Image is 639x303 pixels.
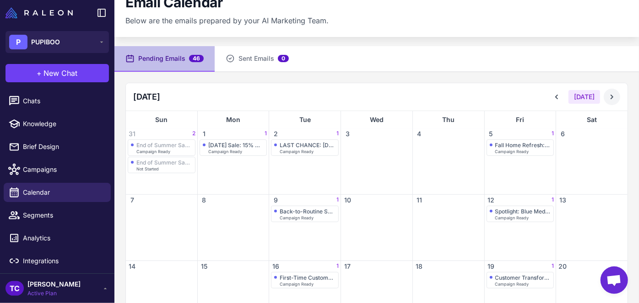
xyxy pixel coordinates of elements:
a: Knowledge [4,114,111,133]
span: Campaign Ready [280,216,314,220]
button: +New Chat [5,64,109,82]
div: Wed [341,111,412,128]
div: Spotlight: Blue Medallion Collection [495,208,551,215]
span: 12 [487,196,496,205]
button: PPUPIBOO [5,31,109,53]
a: Segments [4,206,111,225]
span: 1 [200,129,209,138]
span: Campaign Ready [495,149,529,154]
div: Open chat [601,266,628,294]
div: Mon [198,111,269,128]
span: 13 [558,196,567,205]
span: Campaign Ready [208,149,242,154]
span: Campaign Ready [495,216,529,220]
div: Sat [556,111,628,128]
a: Calendar [4,183,111,202]
span: 15 [200,262,209,271]
span: Campaign Ready [280,149,314,154]
span: Calendar [23,187,103,197]
span: Knowledge [23,119,103,129]
div: First-Time Customer Special: Discover the Difference [280,274,336,281]
span: 18 [415,262,424,271]
span: 1 [336,196,339,205]
h2: [DATE] [133,90,160,103]
span: New Chat [44,68,78,79]
button: [DATE] [569,90,600,104]
span: 6 [558,129,567,138]
a: Raleon Logo [5,7,76,18]
span: 1 [552,262,554,271]
span: + [37,68,42,79]
span: 19 [487,262,496,271]
div: LAST CHANCE: [DATE] Offer Ends Tonight [280,142,336,149]
span: 5 [487,129,496,138]
img: Raleon Logo [5,7,73,18]
span: 4 [415,129,424,138]
span: 1 [336,129,339,138]
div: Fall Home Refresh: Where Style Meets Function [495,142,551,149]
span: 1 [336,262,339,271]
span: 2 [271,129,280,138]
span: 31 [128,129,137,138]
a: Chats [4,91,111,111]
span: Campaign Ready [495,282,529,286]
span: 46 [189,55,204,62]
span: [PERSON_NAME] [27,279,81,289]
span: Segments [23,210,103,220]
span: 3 [343,129,352,138]
button: Sent Emails0 [215,46,300,72]
span: 14 [128,262,137,271]
span: 8 [200,196,209,205]
div: Customer Transformations: Multi-Pet Household Solutions [495,274,551,281]
span: PUPIBOO [31,37,60,47]
button: Pending Emails46 [114,46,215,72]
span: Active Plan [27,289,81,298]
span: 20 [558,262,567,271]
span: Campaigns [23,165,103,175]
span: Analytics [23,233,103,243]
span: 1 [265,129,267,138]
div: Fri [485,111,556,128]
span: 16 [271,262,280,271]
div: TC [5,281,24,296]
div: [DATE] Sale: 15% Off Sitewide [208,142,264,149]
span: 0 [278,55,289,62]
a: Analytics [4,229,111,248]
div: Sun [126,111,197,128]
div: End of Summer Savings Event [136,159,192,166]
a: Brief Design [4,137,111,156]
span: Campaign Ready [136,149,170,154]
div: Tue [269,111,341,128]
span: Brief Design [23,142,103,152]
span: Chats [23,96,103,106]
div: Back-to-Routine Solutions for Your Pet [280,208,336,215]
a: Integrations [4,251,111,271]
span: 9 [271,196,280,205]
span: 7 [128,196,137,205]
span: Integrations [23,256,103,266]
span: 11 [415,196,424,205]
p: Below are the emails prepared by your AI Marketing Team. [125,15,329,26]
span: Not Started [136,167,159,171]
div: P [9,35,27,49]
span: 17 [343,262,352,271]
span: 10 [343,196,352,205]
span: 1 [552,196,554,205]
div: Thu [413,111,484,128]
a: Campaigns [4,160,111,179]
span: Campaign Ready [280,282,314,286]
span: 1 [552,129,554,138]
span: 2 [192,129,195,138]
div: End of Summer Savings Event [136,142,192,149]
